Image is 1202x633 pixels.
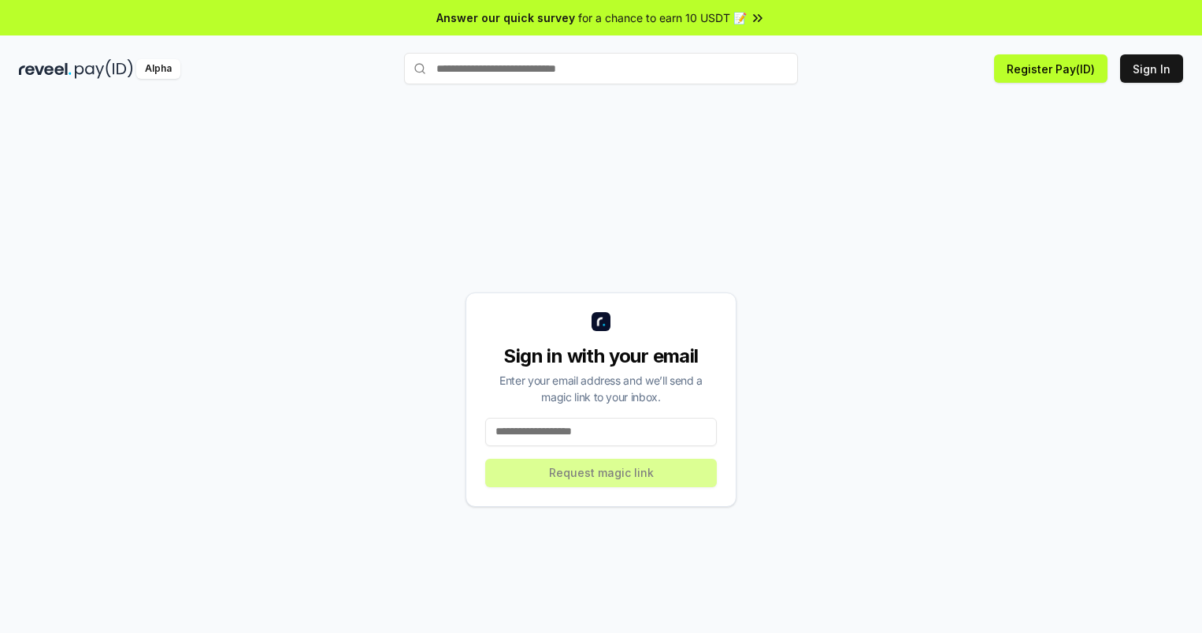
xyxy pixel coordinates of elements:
div: Enter your email address and we’ll send a magic link to your inbox. [485,372,717,405]
div: Alpha [136,59,180,79]
img: pay_id [75,59,133,79]
img: logo_small [592,312,610,331]
button: Sign In [1120,54,1183,83]
span: for a chance to earn 10 USDT 📝 [578,9,747,26]
img: reveel_dark [19,59,72,79]
div: Sign in with your email [485,344,717,369]
button: Register Pay(ID) [994,54,1107,83]
span: Answer our quick survey [436,9,575,26]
